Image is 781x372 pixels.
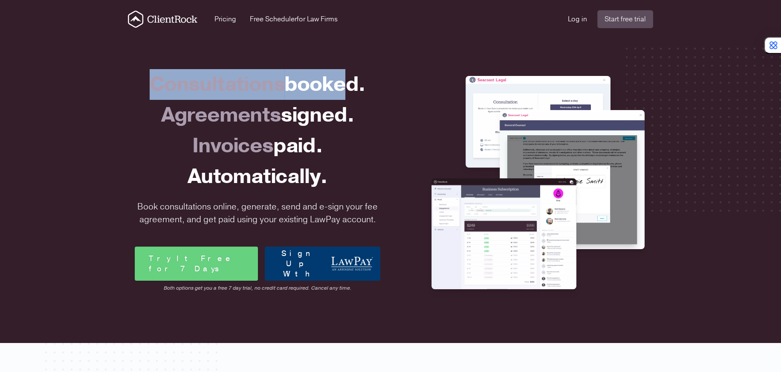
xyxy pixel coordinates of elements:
span: booked. [284,70,365,98]
p: Book consultations online, generate, send and e-sign your fee agreement, and get paid using your ... [131,201,384,226]
div: Automatically. [135,161,380,192]
a: Free Schedulerfor Law Firms [250,14,338,24]
div: Consultations [135,69,380,100]
a: Sign Up With [265,247,380,281]
a: Try It Free for 7 Days [135,247,258,281]
span: Both options get you a free 7 day trial, no credit card required. Cancel any time. [135,284,380,292]
img: Draft your fee agreement in seconds. [500,110,645,249]
a: Start free trial [597,10,653,28]
a: Pricing [214,14,236,24]
div: Agreements [135,100,380,131]
a: Log in [568,14,587,24]
div: Invoices [135,131,380,161]
svg: ClientRock Logo [128,11,197,28]
img: Draft your fee agreement in seconds. [431,178,576,289]
span: paid. [273,132,323,160]
a: Go to the homepage [128,11,197,28]
span: signed. [281,101,354,129]
nav: Global [118,10,663,28]
iframe: profile [3,12,133,78]
img: Draft your fee agreement in seconds. [466,76,610,168]
span: for Law Firms [297,15,338,24]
